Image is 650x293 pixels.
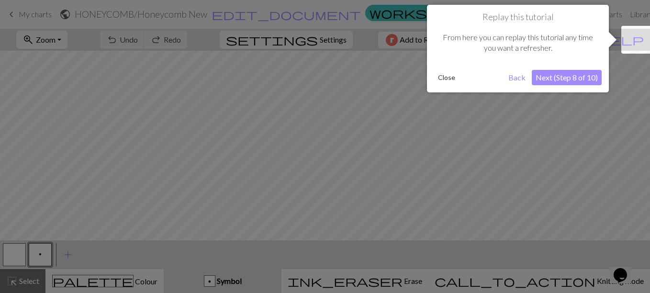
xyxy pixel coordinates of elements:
h1: Replay this tutorial [434,12,602,23]
button: Back [504,70,529,85]
button: Close [434,70,459,85]
div: Replay this tutorial [427,5,609,92]
div: From here you can replay this tutorial any time you want a refresher. [434,23,602,63]
button: Next (Step 8 of 10) [532,70,602,85]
